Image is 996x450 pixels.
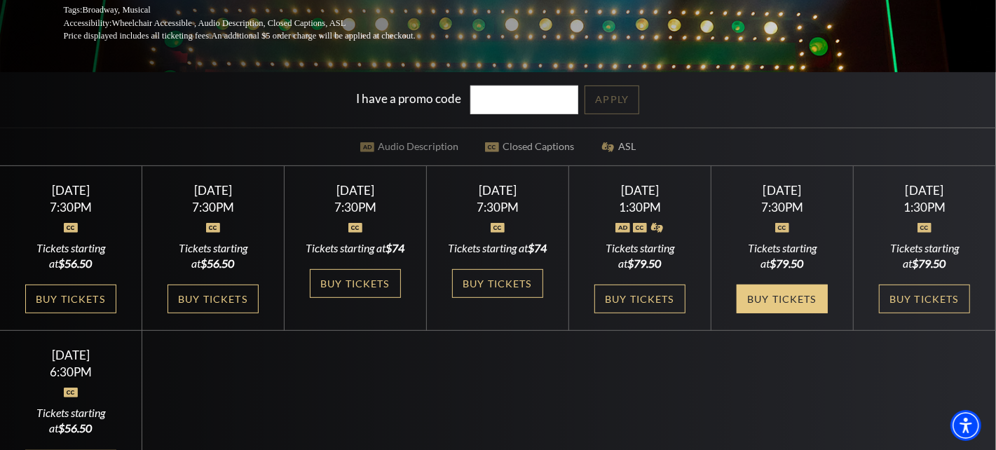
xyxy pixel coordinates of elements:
a: Buy Tickets [310,269,401,298]
span: $79.50 [913,257,946,270]
p: Tags: [64,4,449,17]
div: [DATE] [444,183,552,198]
a: Buy Tickets [737,285,828,313]
span: $56.50 [59,257,93,270]
div: Tickets starting at [17,240,125,272]
a: Buy Tickets [594,285,685,313]
div: 7:30PM [159,201,268,213]
a: Buy Tickets [25,285,116,313]
p: Accessibility: [64,17,449,30]
div: 6:30PM [17,366,125,378]
div: [DATE] [586,183,695,198]
span: $74 [386,241,405,254]
div: 7:30PM [301,201,410,213]
div: 7:30PM [728,201,837,213]
div: [DATE] [871,183,979,198]
div: 1:30PM [871,201,979,213]
div: [DATE] [159,183,268,198]
span: $79.50 [770,257,804,270]
div: Tickets starting at [586,240,695,272]
p: Price displayed includes all ticketing fees. [64,29,449,43]
div: Tickets starting at [159,240,268,272]
span: $56.50 [201,257,235,270]
label: I have a promo code [357,91,462,106]
div: 1:30PM [586,201,695,213]
span: $79.50 [628,257,662,270]
div: [DATE] [17,183,125,198]
span: An additional $5 order charge will be applied at checkout. [211,31,415,41]
span: $74 [528,241,547,254]
div: 7:30PM [444,201,552,213]
div: [DATE] [728,183,837,198]
div: Tickets starting at [871,240,979,272]
div: Tickets starting at [728,240,837,272]
div: [DATE] [17,348,125,362]
a: Buy Tickets [879,285,970,313]
div: Tickets starting at [301,240,410,256]
div: Accessibility Menu [950,410,981,441]
div: Tickets starting at [444,240,552,256]
div: 7:30PM [17,201,125,213]
span: Wheelchair Accessible , Audio Description, Closed Captions, ASL [111,18,346,28]
span: Broadway, Musical [82,5,150,15]
a: Buy Tickets [452,269,543,298]
a: Buy Tickets [168,285,259,313]
div: [DATE] [301,183,410,198]
span: $56.50 [59,421,93,435]
div: Tickets starting at [17,405,125,437]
